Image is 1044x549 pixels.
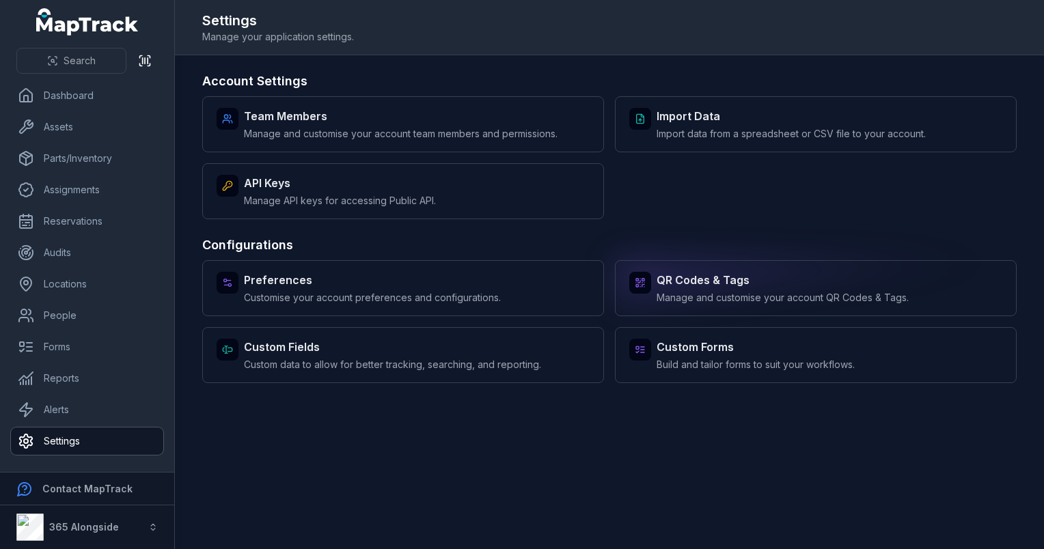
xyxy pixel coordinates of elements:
[11,176,163,203] a: Assignments
[244,339,541,355] strong: Custom Fields
[244,108,558,124] strong: Team Members
[615,260,1017,316] a: QR Codes & TagsManage and customise your account QR Codes & Tags.
[42,483,133,494] strong: Contact MapTrack
[11,365,163,392] a: Reports
[244,175,436,191] strong: API Keys
[36,8,139,36] a: MapTrack
[11,82,163,109] a: Dashboard
[244,272,501,288] strong: Preferences
[202,163,604,219] a: API KeysManage API keys for accessing Public API.
[202,30,354,44] span: Manage your application settings.
[202,72,1017,91] h3: Account Settings
[16,48,126,74] button: Search
[657,339,855,355] strong: Custom Forms
[11,270,163,298] a: Locations
[202,260,604,316] a: PreferencesCustomise your account preferences and configurations.
[64,54,96,68] span: Search
[11,396,163,423] a: Alerts
[202,11,354,30] h2: Settings
[657,291,909,305] span: Manage and customise your account QR Codes & Tags.
[202,327,604,383] a: Custom FieldsCustom data to allow for better tracking, searching, and reporting.
[244,127,558,141] span: Manage and customise your account team members and permissions.
[202,96,604,152] a: Team MembersManage and customise your account team members and permissions.
[657,127,926,141] span: Import data from a spreadsheet or CSV file to your account.
[615,96,1017,152] a: Import DataImport data from a spreadsheet or CSV file to your account.
[657,358,855,371] span: Build and tailor forms to suit your workflows.
[244,291,501,305] span: Customise your account preferences and configurations.
[615,327,1017,383] a: Custom FormsBuild and tailor forms to suit your workflows.
[657,272,909,288] strong: QR Codes & Tags
[11,145,163,172] a: Parts/Inventory
[11,427,163,455] a: Settings
[244,358,541,371] span: Custom data to allow for better tracking, searching, and reporting.
[657,108,926,124] strong: Import Data
[11,302,163,329] a: People
[49,521,119,533] strong: 365 Alongside
[244,194,436,208] span: Manage API keys for accessing Public API.
[11,113,163,141] a: Assets
[11,208,163,235] a: Reservations
[11,239,163,266] a: Audits
[202,236,1017,255] h3: Configurations
[11,333,163,361] a: Forms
